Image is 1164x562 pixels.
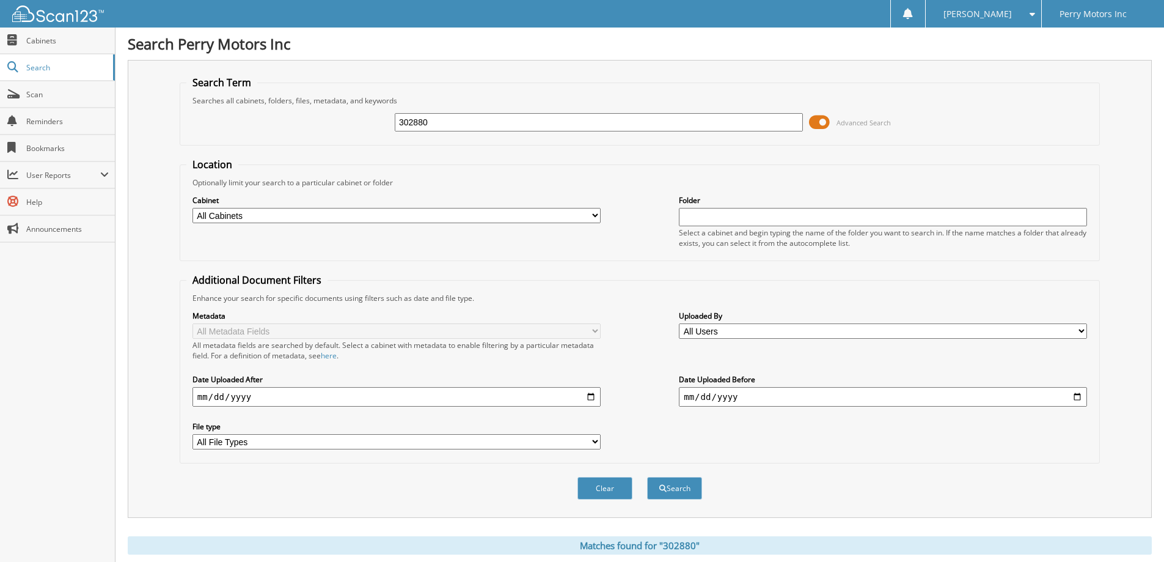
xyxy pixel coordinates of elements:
[836,118,891,127] span: Advanced Search
[26,62,107,73] span: Search
[321,350,337,361] a: here
[26,89,109,100] span: Scan
[26,170,100,180] span: User Reports
[192,374,601,385] label: Date Uploaded After
[26,35,109,46] span: Cabinets
[192,340,601,361] div: All metadata fields are searched by default. Select a cabinet with metadata to enable filtering b...
[577,477,632,500] button: Clear
[679,387,1087,407] input: end
[679,374,1087,385] label: Date Uploaded Before
[1060,10,1127,18] span: Perry Motors Inc
[186,76,257,89] legend: Search Term
[26,224,109,234] span: Announcements
[186,177,1093,188] div: Optionally limit your search to a particular cabinet or folder
[943,10,1012,18] span: [PERSON_NAME]
[679,311,1087,321] label: Uploaded By
[26,197,109,207] span: Help
[192,421,601,432] label: File type
[186,158,238,171] legend: Location
[192,195,601,205] label: Cabinet
[192,387,601,407] input: start
[128,34,1152,54] h1: Search Perry Motors Inc
[647,477,702,500] button: Search
[679,227,1087,248] div: Select a cabinet and begin typing the name of the folder you want to search in. If the name match...
[186,95,1093,106] div: Searches all cabinets, folders, files, metadata, and keywords
[192,311,601,321] label: Metadata
[26,143,109,153] span: Bookmarks
[26,116,109,127] span: Reminders
[679,195,1087,205] label: Folder
[128,536,1152,555] div: Matches found for "302880"
[186,273,328,287] legend: Additional Document Filters
[12,6,104,22] img: scan123-logo-white.svg
[186,293,1093,303] div: Enhance your search for specific documents using filters such as date and file type.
